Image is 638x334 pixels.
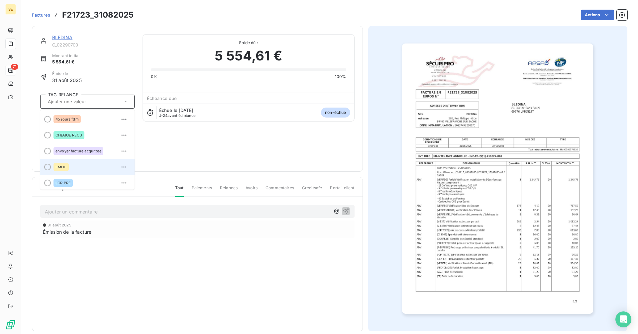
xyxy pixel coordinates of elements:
span: 45 jours fdm [55,117,79,121]
span: avant échéance [159,114,196,118]
span: Émission de la facture [43,228,91,235]
span: Avoirs [246,185,258,196]
span: 100% [335,74,346,80]
span: Portail client [330,185,354,196]
input: Ajouter une valeur [47,99,114,105]
span: FMOD [55,165,67,169]
span: Échéance due [147,96,177,101]
span: J-24 [159,113,168,118]
span: LCR PRE [55,181,71,185]
span: Solde dû : [151,40,346,46]
span: Émise le [52,71,82,77]
span: 5 554,61 € [52,59,79,65]
span: 31 août 2025 [52,77,82,84]
img: Logo LeanPay [5,319,16,330]
img: invoice_thumbnail [402,43,593,314]
span: envoyer facture acquittee [55,149,101,153]
span: Commentaires [266,185,294,196]
a: Factures [32,12,50,18]
span: Montant initial [52,53,79,59]
span: Paiements [192,185,212,196]
span: 0% [151,74,158,80]
div: Open Intercom Messenger [615,311,631,327]
span: non-échue [321,108,350,118]
span: 5 554,61 € [215,46,282,66]
span: Tout [175,185,184,197]
span: C_02290700 [52,42,135,47]
span: CHEQUE RECU [55,133,82,137]
span: 71 [11,64,18,70]
a: BLEDINA [52,35,72,40]
span: 31 août 2025 [48,223,71,227]
h3: F21723_31082025 [62,9,134,21]
span: Relances [220,185,238,196]
div: SE [5,4,16,15]
button: Actions [581,10,614,20]
span: Échue le [DATE] [159,108,193,113]
span: Creditsafe [302,185,322,196]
